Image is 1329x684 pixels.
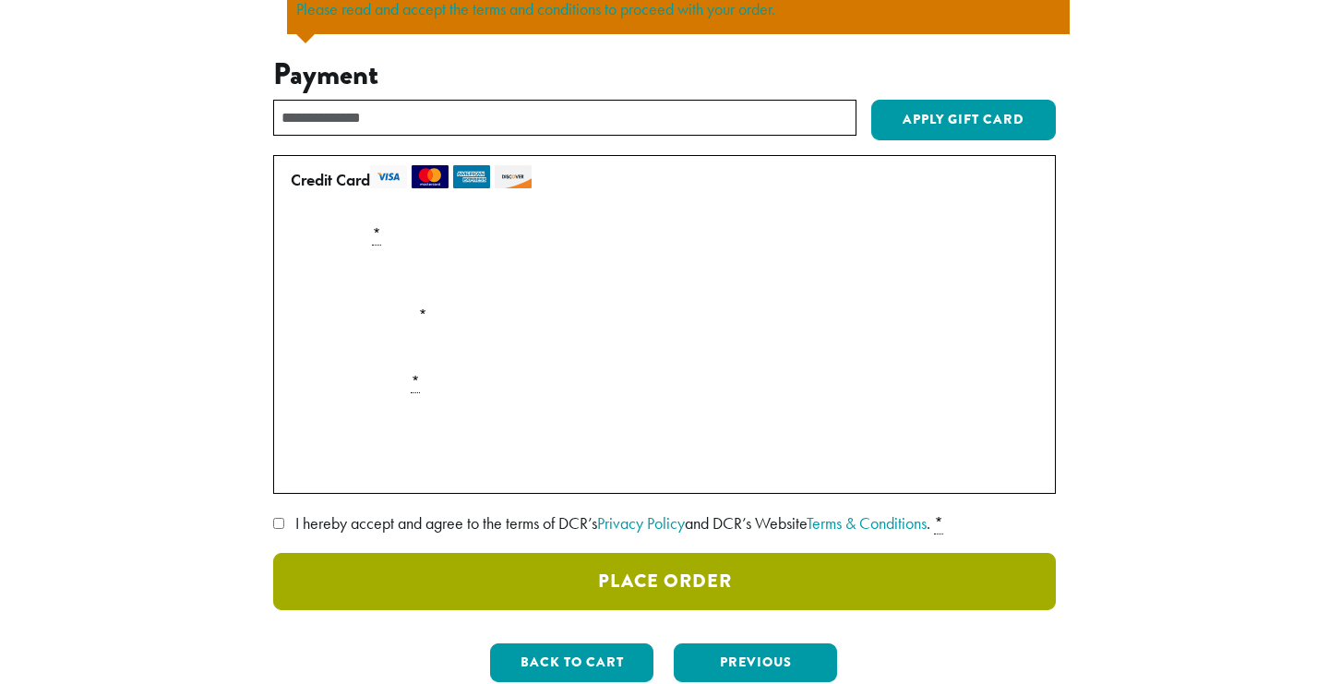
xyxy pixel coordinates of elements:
img: amex [453,165,490,188]
button: Place Order [273,553,1056,610]
input: I hereby accept and agree to the terms of DCR’sPrivacy Policyand DCR’s WebsiteTerms & Conditions. * [273,518,284,529]
button: Previous [674,643,837,682]
img: mastercard [412,165,449,188]
abbr: required [372,223,381,246]
label: Credit Card [291,165,1031,195]
abbr: required [411,371,420,393]
img: visa [370,165,407,188]
h3: Payment [273,57,1056,92]
a: Privacy Policy [597,512,685,534]
abbr: required [934,512,943,534]
a: Terms & Conditions [807,512,927,534]
span: I hereby accept and agree to the terms of DCR’s and DCR’s Website . [295,512,930,534]
button: Back to cart [490,643,653,682]
img: discover [495,165,532,188]
button: Apply Gift Card [871,100,1056,140]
